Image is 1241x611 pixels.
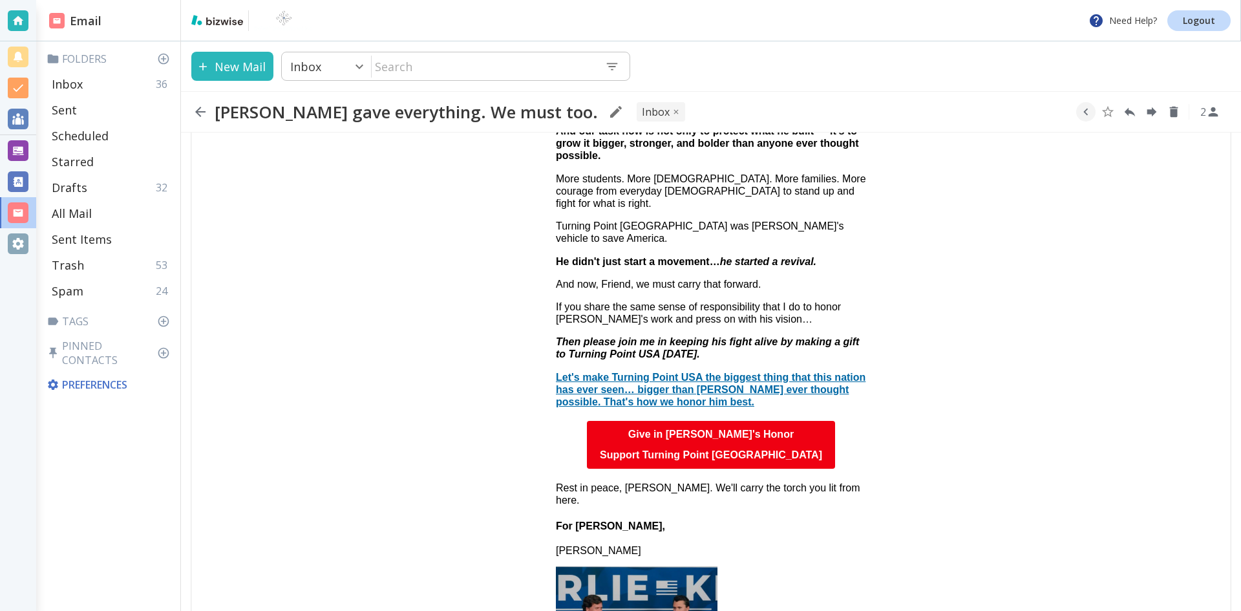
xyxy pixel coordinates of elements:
[52,154,94,169] p: Starred
[642,105,670,119] p: INBOX
[215,102,598,122] h2: [PERSON_NAME] gave everything. We must too.
[52,76,83,92] p: Inbox
[52,180,87,195] p: Drafts
[47,339,175,367] p: Pinned Contacts
[1142,102,1161,122] button: Forward
[47,200,175,226] div: All Mail
[47,149,175,175] div: Starred
[47,175,175,200] div: Drafts32
[1183,16,1215,25] p: Logout
[1200,105,1206,119] p: 2
[47,278,175,304] div: Spam24
[52,283,83,299] p: Spam
[156,284,173,298] p: 24
[1088,13,1157,28] p: Need Help?
[47,314,175,328] p: Tags
[49,12,101,30] h2: Email
[191,15,243,25] img: bizwise
[44,372,175,397] div: Preferences
[47,123,175,149] div: Scheduled
[1120,102,1140,122] button: Reply
[47,378,173,392] p: Preferences
[47,71,175,97] div: Inbox36
[49,13,65,28] img: DashboardSidebarEmail.svg
[372,53,595,80] input: Search
[47,52,175,66] p: Folders
[52,257,84,273] p: Trash
[1194,96,1225,127] button: See Participants
[156,180,173,195] p: 32
[156,258,173,272] p: 53
[1164,102,1183,122] button: Delete
[156,77,173,91] p: 36
[52,102,77,118] p: Sent
[191,52,273,81] button: New Mail
[254,10,313,31] img: BioTech International
[1167,10,1231,31] a: Logout
[52,128,109,144] p: Scheduled
[290,59,321,74] p: Inbox
[47,97,175,123] div: Sent
[47,252,175,278] div: Trash53
[47,226,175,252] div: Sent Items
[52,206,92,221] p: All Mail
[52,231,112,247] p: Sent Items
